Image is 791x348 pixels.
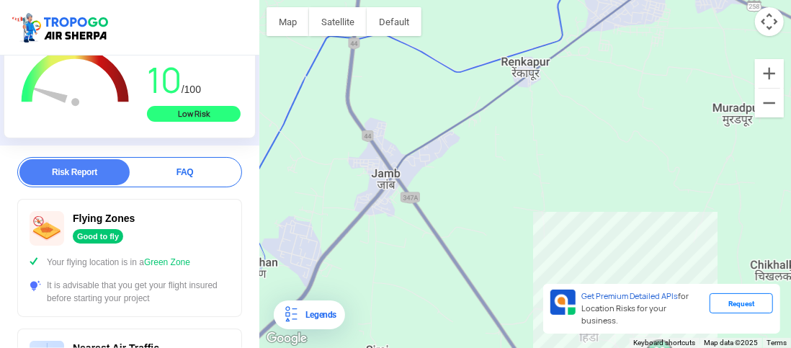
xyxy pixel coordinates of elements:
[147,58,182,103] span: 10
[147,106,241,122] div: Low Risk
[576,290,710,328] div: for Location Risks for your business.
[30,279,230,305] div: It is advisable that you get your flight insured before starting your project
[267,7,309,36] button: Show street map
[755,89,784,117] button: Zoom out
[130,159,240,185] div: FAQ
[710,293,773,313] div: Request
[73,213,135,224] span: Flying Zones
[704,339,758,347] span: Map data ©2025
[182,84,201,95] span: /100
[73,229,123,244] div: Good to fly
[30,256,230,269] div: Your flying location is in a
[263,329,310,348] a: Open this area in Google Maps (opens a new window)
[755,7,784,36] button: Map camera controls
[755,59,784,88] button: Zoom in
[767,339,787,347] a: Terms
[300,306,336,324] div: Legends
[581,291,678,301] span: Get Premium Detailed APIs
[144,257,190,267] span: Green Zone
[633,338,695,348] button: Keyboard shortcuts
[11,11,113,44] img: ic_tgdronemaps.svg
[550,290,576,315] img: Premium APIs
[263,329,310,348] img: Google
[19,159,130,185] div: Risk Report
[15,33,136,123] g: Chart
[309,7,367,36] button: Show satellite imagery
[282,306,300,324] img: Legends
[30,211,64,246] img: ic_nofly.svg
